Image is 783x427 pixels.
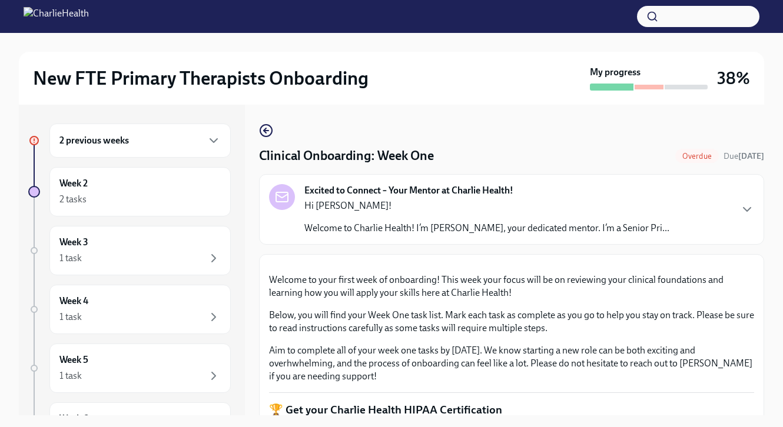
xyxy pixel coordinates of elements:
[59,193,87,206] div: 2 tasks
[28,226,231,275] a: Week 31 task
[59,412,88,425] h6: Week 6
[304,184,513,197] strong: Excited to Connect – Your Mentor at Charlie Health!
[259,147,434,165] h4: Clinical Onboarding: Week One
[304,199,669,212] p: Hi [PERSON_NAME]!
[59,177,88,190] h6: Week 2
[724,151,764,161] span: Due
[59,134,129,147] h6: 2 previous weeks
[59,311,82,323] div: 1 task
[269,273,754,299] p: Welcome to your first week of onboarding! This week your focus will be on reviewing your clinical...
[269,402,754,418] p: 🏆 Get your Charlie Health HIPAA Certification
[675,152,719,161] span: Overdue
[717,68,750,89] h3: 38%
[59,236,88,249] h6: Week 3
[49,124,231,158] div: 2 previous weeks
[269,344,754,383] p: Aim to complete all of your week one tasks by [DATE]. We know starting a new role can be both exc...
[33,66,369,90] h2: New FTE Primary Therapists Onboarding
[59,353,88,366] h6: Week 5
[269,309,754,335] p: Below, you will find your Week One task list. Mark each task as complete as you go to help you st...
[24,7,89,26] img: CharlieHealth
[28,167,231,216] a: Week 22 tasks
[28,343,231,393] a: Week 51 task
[304,222,669,235] p: Welcome to Charlie Health! I’m [PERSON_NAME], your dedicated mentor. I’m a Senior Pri...
[59,369,82,382] div: 1 task
[59,295,88,308] h6: Week 4
[28,285,231,334] a: Week 41 task
[724,151,764,162] span: October 5th, 2025 10:00
[738,151,764,161] strong: [DATE]
[59,252,82,265] div: 1 task
[590,66,641,79] strong: My progress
